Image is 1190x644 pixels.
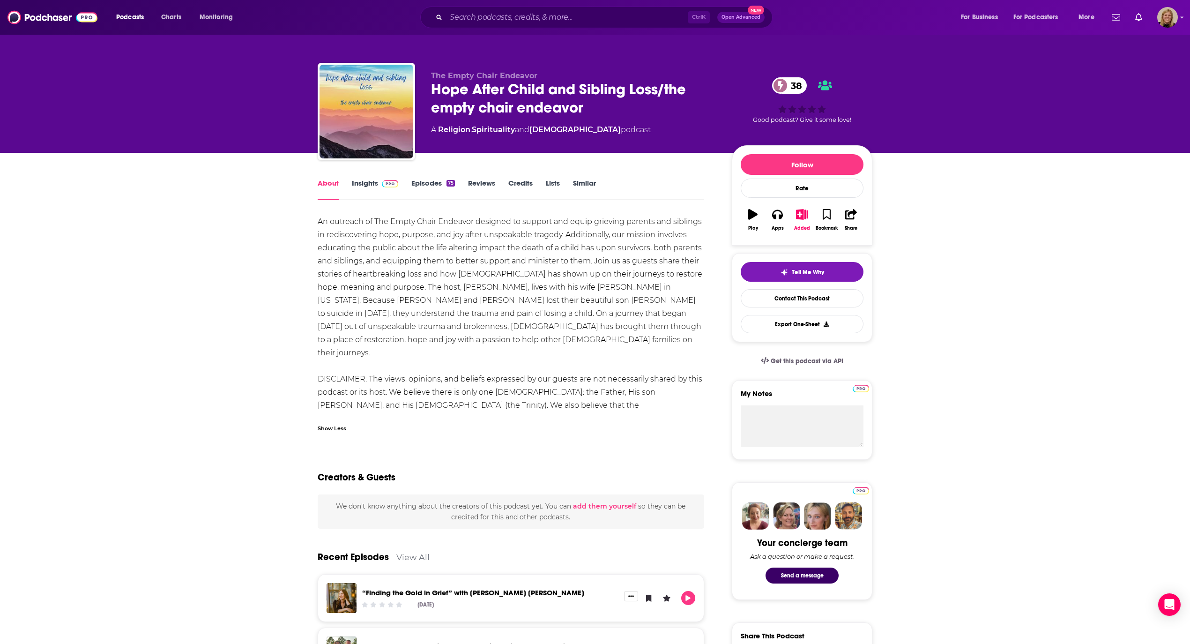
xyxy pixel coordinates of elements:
span: Good podcast? Give it some love! [753,116,851,123]
a: Charts [155,10,187,25]
img: Jules Profile [804,502,831,530]
a: Similar [573,179,596,200]
a: Show notifications dropdown [1108,9,1124,25]
button: Send a message [766,568,839,584]
button: Share [839,203,863,237]
img: tell me why sparkle [781,269,788,276]
a: About [318,179,339,200]
a: Credits [508,179,533,200]
a: [DEMOGRAPHIC_DATA] [529,125,621,134]
a: Religion [438,125,470,134]
img: Podchaser Pro [853,385,869,392]
input: Search podcasts, credits, & more... [446,10,688,25]
a: Reviews [468,179,495,200]
div: An outreach of The Empty Chair Endeavor designed to support and equip grieving parents and siblin... [318,215,704,438]
a: View All [396,552,430,562]
img: Hope After Child and Sibling Loss/the empty chair endeavor [320,65,413,158]
span: , [470,125,472,134]
div: Rate [741,179,863,198]
img: Podchaser - Follow, Share and Rate Podcasts [7,8,97,26]
span: Podcasts [116,11,144,24]
button: tell me why sparkleTell Me Why [741,262,863,282]
a: Pro website [853,486,869,494]
div: Added [794,225,810,231]
button: Added [790,203,814,237]
span: For Business [961,11,998,24]
img: Barbara Profile [773,502,800,530]
button: Play [681,591,695,605]
button: open menu [110,10,156,25]
span: Tell Me Why [792,269,824,276]
div: 75 [446,180,455,187]
span: Logged in as avansolkema [1157,7,1178,28]
button: open menu [1007,10,1072,25]
button: Follow [741,154,863,175]
div: 38Good podcast? Give it some love! [732,71,872,129]
div: Bookmark [816,225,838,231]
span: The Empty Chair Endeavor [431,71,537,80]
span: and [515,125,529,134]
button: Bookmark Episode [642,591,656,605]
a: “Finding the Gold in Grief” with Sarah Beth Gerbers [362,588,584,597]
a: Pro website [853,383,869,392]
span: Ctrl K [688,11,710,23]
div: Share [845,225,857,231]
a: Lists [546,179,560,200]
div: Ask a question or make a request. [750,553,854,560]
div: Community Rating: 0 out of 5 [361,601,403,608]
span: 38 [781,77,807,94]
img: Jon Profile [835,502,862,530]
span: Get this podcast via API [771,357,843,365]
button: Show profile menu [1157,7,1178,28]
span: Monitoring [200,11,233,24]
a: Spirituality [472,125,515,134]
a: 38 [772,77,807,94]
a: InsightsPodchaser Pro [352,179,398,200]
div: [DATE] [417,601,434,608]
h2: Creators & Guests [318,472,395,483]
a: Get this podcast via API [753,350,851,373]
button: open menu [1072,10,1106,25]
button: Export One-Sheet [741,315,863,333]
img: User Profile [1157,7,1178,28]
span: Open Advanced [721,15,760,20]
button: Bookmark [814,203,839,237]
div: Search podcasts, credits, & more... [429,7,781,28]
a: Contact This Podcast [741,289,863,307]
img: Podchaser Pro [853,487,869,494]
a: Episodes75 [411,179,455,200]
div: Apps [772,225,784,231]
div: Open Intercom Messenger [1158,593,1181,616]
span: New [748,6,765,15]
a: Show notifications dropdown [1131,9,1146,25]
span: For Podcasters [1013,11,1058,24]
h3: Share This Podcast [741,631,804,640]
img: Sydney Profile [742,502,769,530]
button: open menu [954,10,1010,25]
span: We don't know anything about the creators of this podcast yet . You can so they can be credited f... [336,502,685,521]
img: “Finding the Gold in Grief” with Sarah Beth Gerbers [327,583,357,613]
button: Leave a Rating [660,591,674,605]
button: Play [741,203,765,237]
button: open menu [193,10,245,25]
button: Show More Button [624,591,638,601]
img: Podchaser Pro [382,180,398,187]
a: Recent Episodes [318,551,389,563]
button: Open AdvancedNew [717,12,765,23]
span: Charts [161,11,181,24]
label: My Notes [741,389,863,405]
div: A podcast [431,124,651,135]
button: add them yourself [573,502,636,510]
button: Apps [765,203,789,237]
div: Play [748,225,758,231]
div: Your concierge team [757,537,848,549]
span: More [1078,11,1094,24]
